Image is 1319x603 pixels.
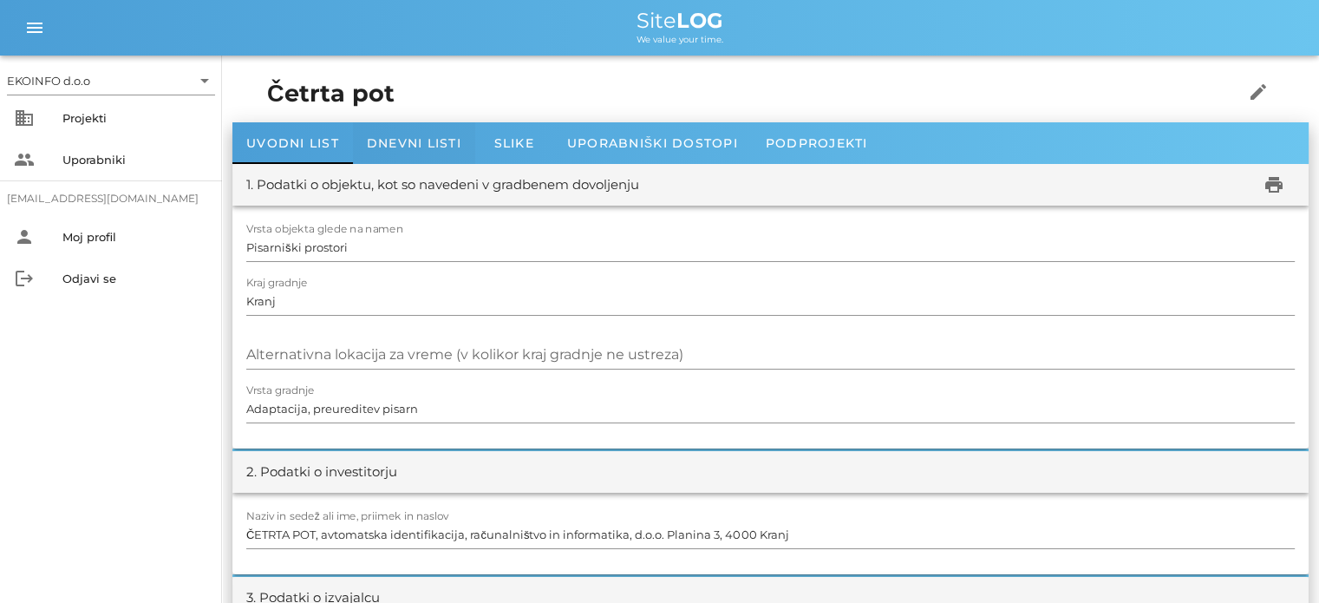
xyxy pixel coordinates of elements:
[246,277,308,290] label: Kraj gradnje
[14,108,35,128] i: business
[62,272,208,285] div: Odjavi se
[1248,82,1269,102] i: edit
[246,462,397,482] div: 2. Podatki o investitorju
[637,8,723,33] span: Site
[637,34,723,45] span: We value your time.
[246,175,639,195] div: 1. Podatki o objektu, kot so navedeni v gradbenem dovoljenju
[7,73,90,88] div: EKOINFO d.o.o
[62,111,208,125] div: Projekti
[14,149,35,170] i: people
[14,226,35,247] i: person
[567,135,738,151] span: Uporabniški dostopi
[1072,416,1319,603] iframe: Chat Widget
[246,135,339,151] span: Uvodni list
[194,70,215,91] i: arrow_drop_down
[246,223,403,236] label: Vrsta objekta glede na namen
[246,510,449,523] label: Naziv in sedež ali ime, priimek in naslov
[7,67,215,95] div: EKOINFO d.o.o
[494,135,534,151] span: Slike
[267,76,1190,112] h1: Četrta pot
[62,230,208,244] div: Moj profil
[246,384,315,397] label: Vrsta gradnje
[24,17,45,38] i: menu
[14,268,35,289] i: logout
[1263,174,1284,195] i: print
[367,135,461,151] span: Dnevni listi
[676,8,723,33] b: LOG
[1072,416,1319,603] div: Pripomoček za klepet
[766,135,868,151] span: Podprojekti
[62,153,208,167] div: Uporabniki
